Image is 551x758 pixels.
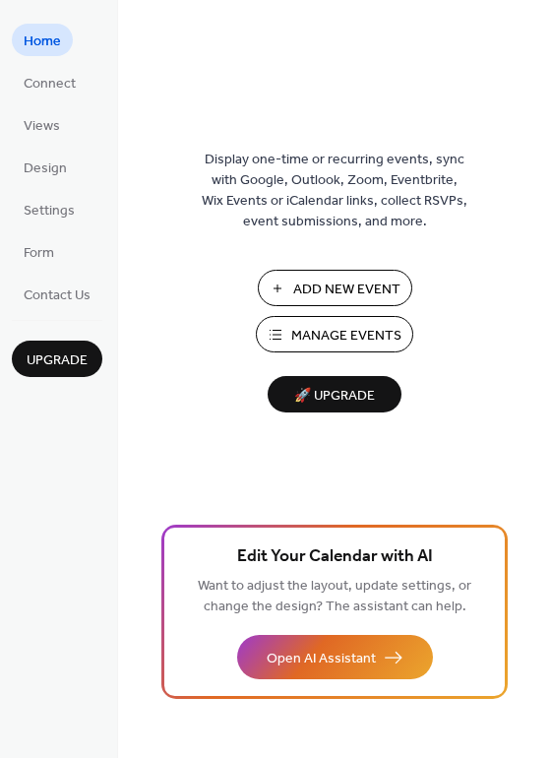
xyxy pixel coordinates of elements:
[27,350,88,371] span: Upgrade
[12,151,79,183] a: Design
[12,235,66,268] a: Form
[237,635,433,679] button: Open AI Assistant
[267,649,376,669] span: Open AI Assistant
[198,573,471,620] span: Want to adjust the layout, update settings, or change the design? The assistant can help.
[24,201,75,221] span: Settings
[12,278,102,310] a: Contact Us
[12,341,102,377] button: Upgrade
[258,270,412,306] button: Add New Event
[12,66,88,98] a: Connect
[24,116,60,137] span: Views
[12,24,73,56] a: Home
[24,74,76,95] span: Connect
[12,193,87,225] a: Settings
[237,543,433,571] span: Edit Your Calendar with AI
[279,383,390,410] span: 🚀 Upgrade
[24,285,91,306] span: Contact Us
[24,32,61,52] span: Home
[293,280,400,300] span: Add New Event
[291,326,401,347] span: Manage Events
[256,316,413,352] button: Manage Events
[202,150,467,232] span: Display one-time or recurring events, sync with Google, Outlook, Zoom, Eventbrite, Wix Events or ...
[12,108,72,141] a: Views
[24,158,67,179] span: Design
[24,243,54,264] span: Form
[268,376,401,412] button: 🚀 Upgrade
